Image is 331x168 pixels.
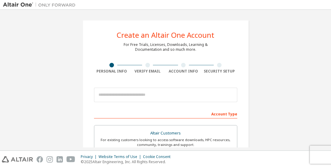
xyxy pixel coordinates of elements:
img: Altair One [3,2,79,8]
div: For existing customers looking to access software downloads, HPC resources, community, trainings ... [98,137,233,147]
img: altair_logo.svg [2,156,33,163]
div: Account Type [94,109,237,118]
div: Cookie Consent [143,154,174,159]
div: Personal Info [94,69,130,74]
div: Altair Customers [98,129,233,137]
img: facebook.svg [37,156,43,163]
img: youtube.svg [67,156,75,163]
img: instagram.svg [47,156,53,163]
div: Security Setup [201,69,237,74]
img: linkedin.svg [57,156,63,163]
div: Website Terms of Use [99,154,143,159]
div: For Free Trials, Licenses, Downloads, Learning & Documentation and so much more. [124,42,208,52]
div: Create an Altair One Account [117,31,214,39]
div: Privacy [81,154,99,159]
div: Verify Email [130,69,166,74]
p: © 2025 Altair Engineering, Inc. All Rights Reserved. [81,159,174,164]
div: Account Info [166,69,202,74]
